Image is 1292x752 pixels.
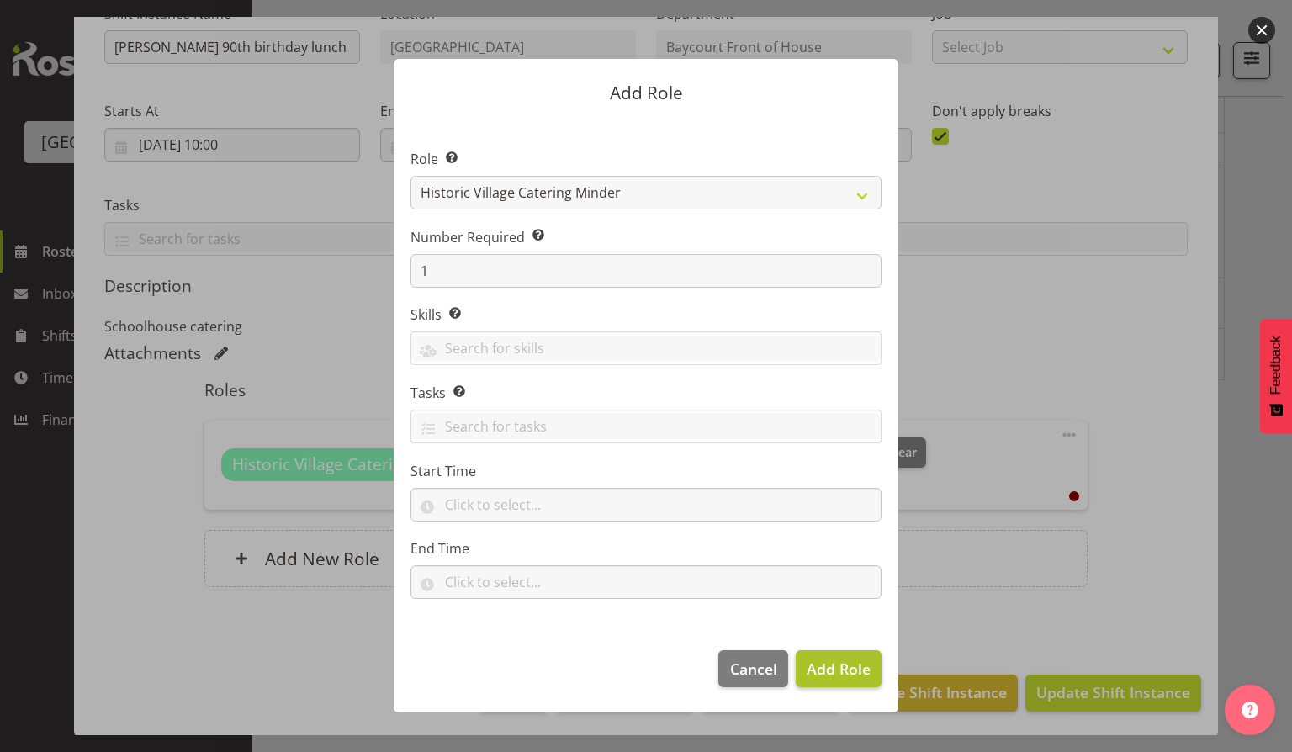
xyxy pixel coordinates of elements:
label: End Time [410,538,882,559]
p: Add Role [410,84,882,102]
button: Feedback - Show survey [1260,319,1292,433]
label: Role [410,149,882,169]
input: Search for skills [411,336,881,362]
button: Add Role [796,650,882,687]
img: help-xxl-2.png [1242,702,1258,718]
label: Start Time [410,461,882,481]
label: Number Required [410,227,882,247]
button: Cancel [718,650,787,687]
input: Click to select... [410,488,882,522]
input: Search for tasks [411,413,881,439]
span: Feedback [1268,336,1284,395]
input: Click to select... [410,565,882,599]
span: Add Role [807,659,871,679]
label: Tasks [410,383,882,403]
label: Skills [410,305,882,325]
span: Cancel [730,658,777,680]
